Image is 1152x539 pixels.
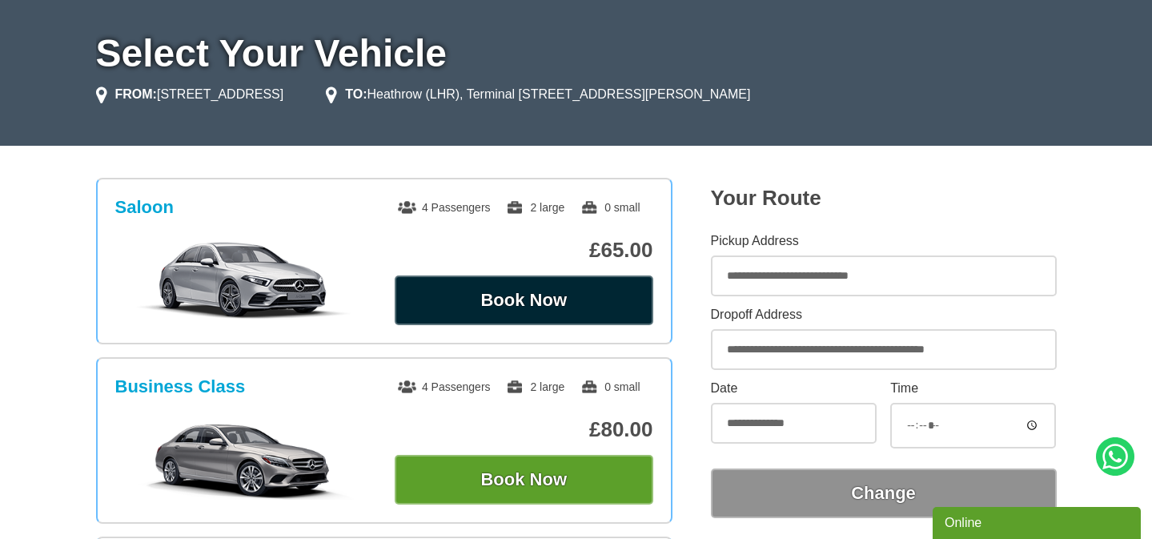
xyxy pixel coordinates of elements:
li: Heathrow (LHR), Terminal [STREET_ADDRESS][PERSON_NAME] [326,85,750,104]
span: 2 large [506,201,564,214]
img: Saloon [123,240,364,320]
strong: FROM: [115,87,157,101]
button: Change [711,469,1057,518]
span: 0 small [580,380,640,393]
button: Book Now [395,455,653,505]
h3: Business Class [115,376,246,397]
img: Business Class [123,420,364,500]
span: 4 Passengers [398,201,491,214]
label: Time [890,382,1056,395]
button: Book Now [395,276,653,325]
strong: TO: [345,87,367,101]
label: Pickup Address [711,235,1057,247]
iframe: chat widget [933,504,1144,539]
h2: Your Route [711,186,1057,211]
span: 4 Passengers [398,380,491,393]
p: £80.00 [395,417,653,442]
label: Date [711,382,877,395]
li: [STREET_ADDRESS] [96,85,284,104]
h3: Saloon [115,197,174,218]
label: Dropoff Address [711,308,1057,321]
h1: Select Your Vehicle [96,34,1057,73]
span: 2 large [506,380,564,393]
p: £65.00 [395,238,653,263]
span: 0 small [580,201,640,214]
